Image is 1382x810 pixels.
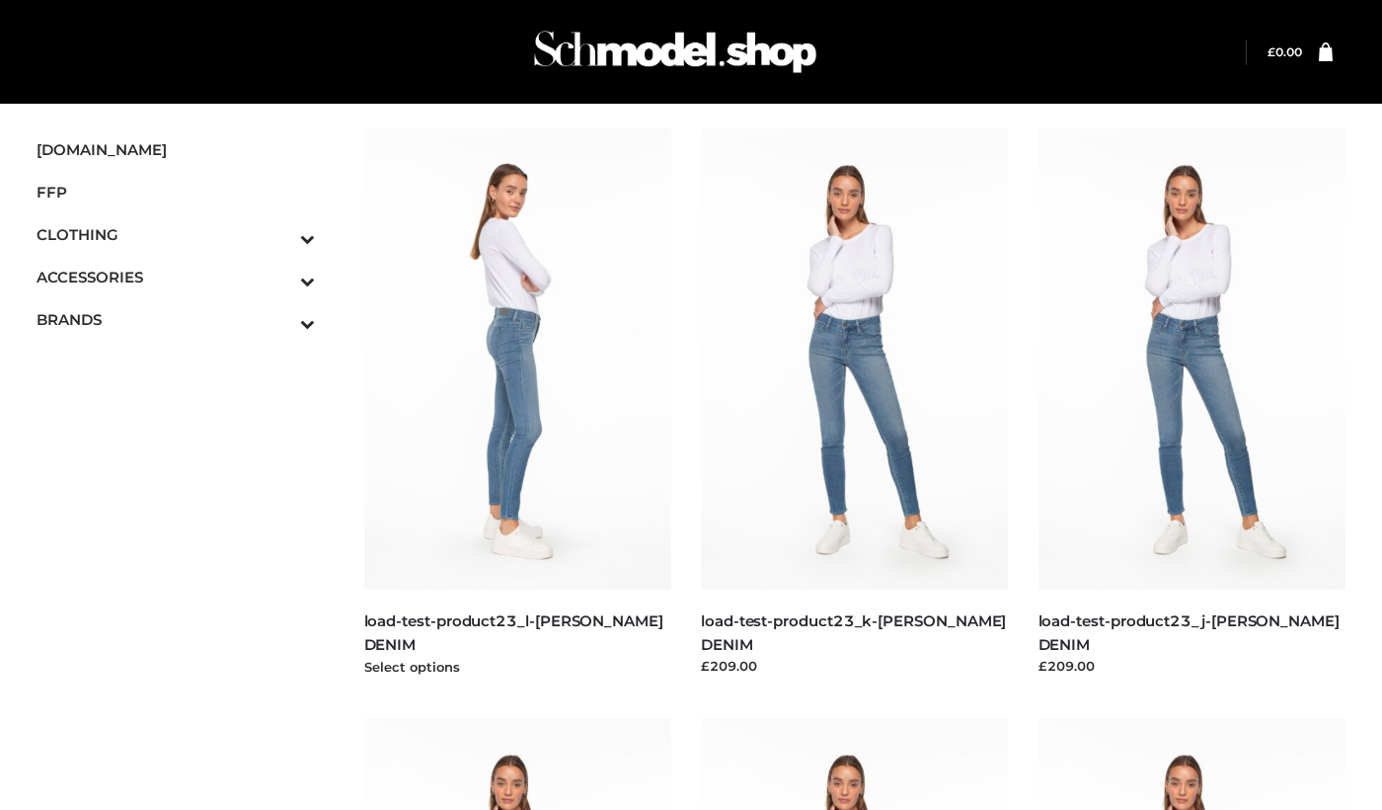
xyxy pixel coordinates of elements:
div: £209.00 [1038,656,1346,676]
a: load-test-product23_l-[PERSON_NAME] DENIM [364,611,663,653]
img: load-test-product23_j-PARKER SMITH DENIM [1038,128,1346,590]
bdi: 0.00 [1267,44,1302,59]
button: Toggle Submenu [246,256,315,298]
span: BRANDS [37,308,315,331]
img: load-test-product23_k-PARKER SMITH DENIM [701,128,1009,590]
a: FFP [37,171,315,213]
a: Select options [364,659,460,675]
a: [DOMAIN_NAME] [37,128,315,171]
button: Toggle Submenu [246,213,315,256]
span: £ [1267,44,1275,59]
button: Toggle Submenu [246,298,315,341]
span: FFP [37,181,315,203]
a: £0.00 [1267,44,1302,59]
a: load-test-product23_j-[PERSON_NAME] DENIM [1038,611,1340,653]
span: [DOMAIN_NAME] [37,138,315,161]
a: BRANDSToggle Submenu [37,298,315,341]
span: ACCESSORIES [37,266,315,288]
a: load-test-product23_k-[PERSON_NAME] DENIM [701,611,1006,653]
span: CLOTHING [37,223,315,246]
a: ACCESSORIESToggle Submenu [37,256,315,298]
img: Schmodel Admin 964 [527,13,823,91]
a: CLOTHINGToggle Submenu [37,213,315,256]
div: £209.00 [701,656,1009,676]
